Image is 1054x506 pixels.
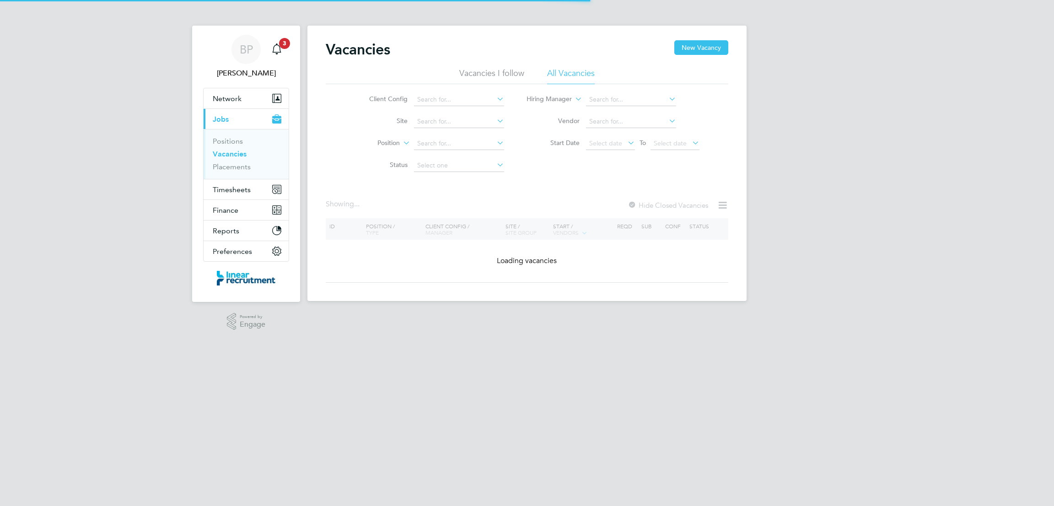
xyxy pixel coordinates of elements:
label: Status [355,161,408,169]
label: Vendor [527,117,580,125]
div: Showing [326,199,361,209]
input: Select one [414,159,504,172]
span: Engage [240,321,265,328]
button: Reports [204,221,289,241]
li: All Vacancies [547,68,595,84]
h2: Vacancies [326,40,390,59]
span: Select date [589,139,622,147]
a: Placements [213,162,251,171]
span: Bethan Parr [203,68,289,79]
span: Jobs [213,115,229,124]
label: Start Date [527,139,580,147]
button: Preferences [204,241,289,261]
span: To [637,137,649,149]
input: Search for... [414,137,504,150]
input: Search for... [586,115,676,128]
div: Jobs [204,129,289,179]
label: Client Config [355,95,408,103]
nav: Main navigation [192,26,300,302]
span: Powered by [240,313,265,321]
label: Position [347,139,400,148]
button: Timesheets [204,179,289,199]
label: Hide Closed Vacancies [628,201,708,210]
input: Search for... [414,93,504,106]
span: Network [213,94,242,103]
a: Powered byEngage [227,313,266,330]
label: Site [355,117,408,125]
a: Positions [213,137,243,145]
button: New Vacancy [674,40,728,55]
button: Finance [204,200,289,220]
button: Network [204,88,289,108]
span: ... [354,199,360,209]
span: BP [240,43,253,55]
a: BP[PERSON_NAME] [203,35,289,79]
img: linearrecruitment-logo-retina.png [217,271,275,285]
span: Reports [213,226,239,235]
input: Search for... [586,93,676,106]
span: 3 [279,38,290,49]
button: Jobs [204,109,289,129]
span: Preferences [213,247,252,256]
a: Vacancies [213,150,247,158]
span: Finance [213,206,238,215]
span: Select date [654,139,687,147]
span: Timesheets [213,185,251,194]
label: Hiring Manager [519,95,572,104]
input: Search for... [414,115,504,128]
a: 3 [268,35,286,64]
li: Vacancies I follow [459,68,524,84]
a: Go to home page [203,271,289,285]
